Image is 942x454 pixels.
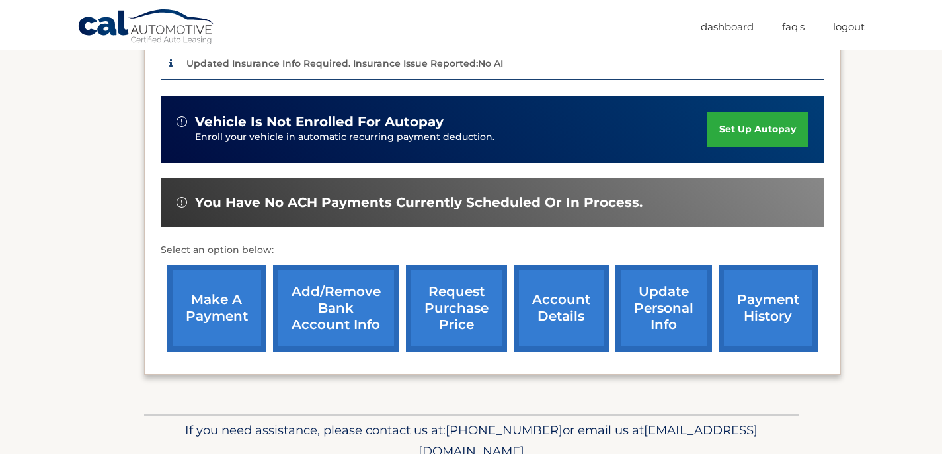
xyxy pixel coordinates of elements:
[177,197,187,208] img: alert-white.svg
[514,265,609,352] a: account details
[446,422,563,437] span: [PHONE_NUMBER]
[406,265,507,352] a: request purchase price
[615,265,712,352] a: update personal info
[77,9,216,47] a: Cal Automotive
[167,265,266,352] a: make a payment
[782,16,805,38] a: FAQ's
[195,130,708,145] p: Enroll your vehicle in automatic recurring payment deduction.
[195,194,643,211] span: You have no ACH payments currently scheduled or in process.
[195,114,444,130] span: vehicle is not enrolled for autopay
[161,243,824,258] p: Select an option below:
[833,16,865,38] a: Logout
[719,265,818,352] a: payment history
[707,112,808,147] a: set up autopay
[273,265,399,352] a: Add/Remove bank account info
[186,57,503,69] p: Updated Insurance Info Required. Insurance Issue Reported:No AI
[701,16,754,38] a: Dashboard
[177,116,187,127] img: alert-white.svg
